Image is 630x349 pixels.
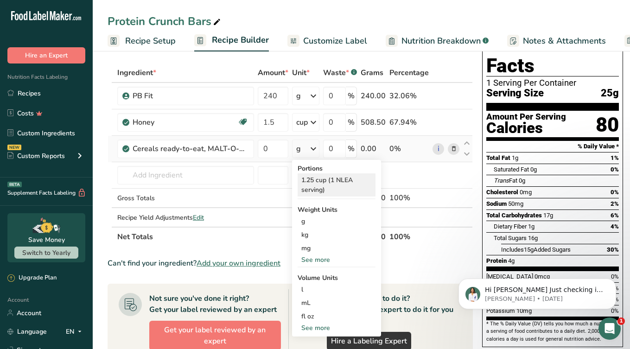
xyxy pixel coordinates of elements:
span: Cholesterol [486,189,518,196]
div: 240.00 [361,90,386,102]
div: Weight Units [298,205,375,215]
span: 4% [611,223,619,230]
span: Add your own ingredient [197,258,280,269]
div: Portions [298,164,375,173]
span: Serving Size [486,88,544,99]
span: Total Carbohydrates [486,212,542,219]
div: 67.94% [389,117,429,128]
span: Sodium [486,200,507,207]
button: Hire an Expert [7,47,85,63]
div: 100% [389,192,429,203]
span: 6% [611,212,619,219]
span: Notes & Attachments [523,35,606,47]
span: Total Sugars [494,235,527,241]
span: 30% [607,246,619,253]
span: Protein [486,257,507,264]
div: Not sure you've done it right? Get your label reviewed by an expert [149,293,277,315]
div: 0.00 [361,143,386,154]
span: 1g [512,154,518,161]
iframe: Intercom notifications message [445,259,630,324]
span: Ingredient [117,67,156,78]
div: 1 Serving Per Container [486,78,619,88]
div: Can't find your ingredient? [108,258,473,269]
div: Waste [323,67,357,78]
div: fl oz [301,311,372,321]
span: 15g [524,246,534,253]
span: 1 [617,317,625,325]
div: Recipe Yield Adjustments [117,213,254,222]
span: Total Fat [486,154,510,161]
div: Don't have time to do it? Hire a labeling expert to do it for you [327,293,453,315]
span: Switch to Yearly [22,248,70,257]
div: l [301,285,372,294]
div: 32.06% [389,90,429,102]
span: Dietary Fiber [494,223,527,230]
i: Trans [494,177,509,184]
a: Notes & Attachments [507,31,606,51]
a: Nutrition Breakdown [386,31,489,51]
div: Volume Units [298,273,375,283]
div: Cereals ready-to-eat, MALT-O-MEAL, Crispy Rice [133,143,248,154]
span: Unit [292,67,310,78]
span: Customize Label [303,35,367,47]
button: Switch to Yearly [14,247,78,259]
span: 0% [611,189,619,196]
span: 0% [611,166,619,173]
a: i [433,143,444,155]
section: * The % Daily Value (DV) tells you how much a nutrient in a serving of food contributes to a dail... [486,320,619,343]
div: Gross Totals [117,193,254,203]
div: g [296,90,301,102]
div: See more [298,255,375,265]
div: cup [296,117,308,128]
span: 1% [611,154,619,161]
span: 4g [508,257,515,264]
div: g [298,215,375,228]
a: Customize Label [287,31,367,51]
span: Get your label reviewed by an expert [153,324,277,347]
div: g [296,143,301,154]
div: NEW [7,145,21,150]
span: 0g [530,166,537,173]
th: 100% [388,227,431,246]
span: 16g [528,235,538,241]
div: Upgrade Plan [7,273,57,283]
span: 0g [519,177,525,184]
div: Save Money [28,235,65,245]
section: % Daily Value * [486,141,619,152]
div: Amount Per Serving [486,113,566,121]
div: 0% [389,143,429,154]
span: Recipe Builder [212,34,269,46]
span: Edit [193,213,204,222]
div: See more [298,323,375,333]
div: 1.25 cup (1 NLEA serving) [298,173,375,197]
div: EN [66,326,85,337]
div: 80 [596,113,619,137]
span: 50mg [508,200,523,207]
span: Nutrition Breakdown [401,35,481,47]
th: Net Totals [115,227,359,246]
span: Recipe Setup [125,35,176,47]
div: BETA [7,182,22,187]
div: PB Fit [133,90,248,102]
span: Amount [258,67,288,78]
div: mL [301,298,372,308]
div: Calories [486,121,566,135]
div: Protein Crunch Bars [108,13,223,30]
span: 17g [543,212,553,219]
span: 2% [611,200,619,207]
input: Add Ingredient [117,166,254,184]
div: kg [298,228,375,241]
div: Honey [133,117,237,128]
span: 1g [528,223,535,230]
div: mg [298,241,375,255]
span: Fat [494,177,517,184]
a: Recipe Builder [194,30,269,52]
a: Language [7,324,47,340]
iframe: Intercom live chat [598,317,621,340]
h1: Nutrition Facts [486,34,619,76]
a: Recipe Setup [108,31,176,51]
